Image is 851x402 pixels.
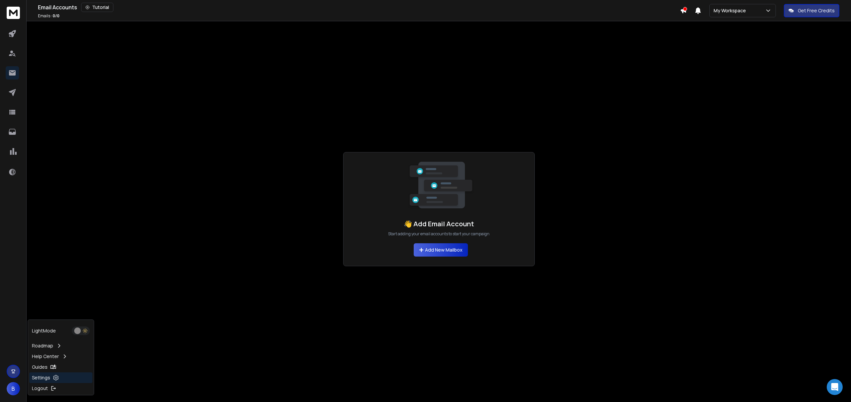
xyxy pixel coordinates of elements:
[32,353,59,360] p: Help Center
[798,7,835,14] p: Get Free Credits
[7,382,20,395] button: B
[29,351,92,362] a: Help Center
[784,4,839,17] button: Get Free Credits
[29,340,92,351] a: Roadmap
[32,364,48,370] p: Guides
[827,379,843,395] div: Open Intercom Messenger
[388,231,490,237] p: Start adding your email accounts to start your campaign
[32,374,50,381] p: Settings
[29,372,92,383] a: Settings
[81,3,113,12] button: Tutorial
[414,243,468,257] button: Add New Mailbox
[714,7,749,14] p: My Workspace
[53,13,60,19] span: 0 / 0
[32,327,56,334] p: Light Mode
[32,342,53,349] p: Roadmap
[38,3,680,12] div: Email Accounts
[29,362,92,372] a: Guides
[32,385,48,392] p: Logout
[404,219,474,229] h1: 👋 Add Email Account
[38,13,60,19] p: Emails :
